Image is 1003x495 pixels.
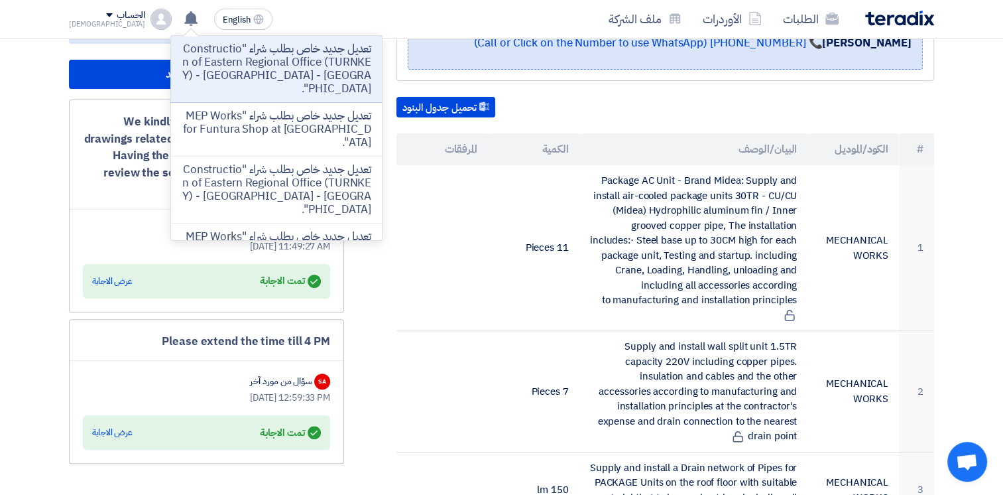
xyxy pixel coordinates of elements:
[83,333,330,350] div: Please extend the time till 4 PM
[150,9,172,30] img: profile_test.png
[69,21,145,28] div: [DEMOGRAPHIC_DATA]
[488,165,579,331] td: 11 Pieces
[314,374,330,389] div: SA
[579,165,808,331] td: Package AC Unit - Brand Midea: Supply and install air-cooled package units 30TR - CU/CU (Midea) H...
[92,426,133,439] div: عرض الاجابة
[807,331,899,453] td: MECHANICAL WORKS
[865,11,934,26] img: Teradix logo
[807,165,899,331] td: MECHANICAL WORKS
[83,240,330,253] div: [DATE] 11:49:27 AM
[772,3,849,35] a: الطلبات
[899,331,934,453] td: 2
[117,10,145,21] div: الحساب
[260,423,321,442] div: تمت الاجابة
[182,42,371,96] p: تعديل جديد خاص بطلب شراء "Construction of Eastern Regional Office (TURNKEY) - [GEOGRAPHIC_DATA] -...
[92,275,133,288] div: عرض الاجابة
[182,230,371,270] p: تعديل جديد خاص بطلب شراء "MEP Works for Funtura Shop at [GEOGRAPHIC_DATA]".
[692,3,772,35] a: الأوردرات
[807,133,899,165] th: الكود/الموديل
[260,272,321,291] div: تمت الاجابة
[899,165,934,331] td: 1
[182,163,371,216] p: تعديل جديد خاص بطلب شراء "Construction of Eastern Regional Office (TURNKEY) - [GEOGRAPHIC_DATA] -...
[223,15,251,25] span: English
[899,133,934,165] th: #
[488,331,579,453] td: 7 Pieces
[69,60,344,89] button: + أضف سؤال جديد
[579,331,808,453] td: Supply and install wall split unit 1.5TR capacity 220V including copper pipes. insulation and cab...
[579,133,808,165] th: البيان/الوصف
[182,109,371,149] p: تعديل جديد خاص بطلب شراء "MEP Works for Funtura Shop at [GEOGRAPHIC_DATA]".
[473,35,822,51] a: 📞 [PHONE_NUMBER] (Call or Click on the Number to use WhatsApp)
[250,374,312,388] div: سؤال من مورد آخر
[396,97,495,118] button: تحميل جدول البنود
[598,3,692,35] a: ملف الشركة
[83,391,330,405] div: [DATE] 12:59:33 PM
[396,133,488,165] th: المرفقات
[822,35,912,51] strong: [PERSON_NAME]
[214,9,272,30] button: English
[488,133,579,165] th: الكمية
[83,113,330,198] div: We kindly request a copy of the project drawings related to the MEP RFQ, as promised. Having the ...
[947,442,987,482] a: Open chat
